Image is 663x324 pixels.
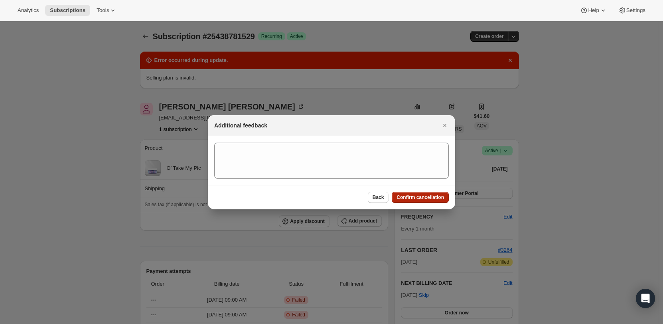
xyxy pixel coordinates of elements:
[588,7,599,14] span: Help
[373,194,384,201] span: Back
[18,7,39,14] span: Analytics
[97,7,109,14] span: Tools
[626,7,645,14] span: Settings
[13,5,43,16] button: Analytics
[636,289,655,308] div: Open Intercom Messenger
[45,5,90,16] button: Subscriptions
[439,120,450,131] button: Close
[614,5,650,16] button: Settings
[392,192,449,203] button: Confirm cancellation
[50,7,85,14] span: Subscriptions
[397,194,444,201] span: Confirm cancellation
[214,121,267,129] h2: Additional feedback
[368,192,389,203] button: Back
[92,5,122,16] button: Tools
[575,5,612,16] button: Help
